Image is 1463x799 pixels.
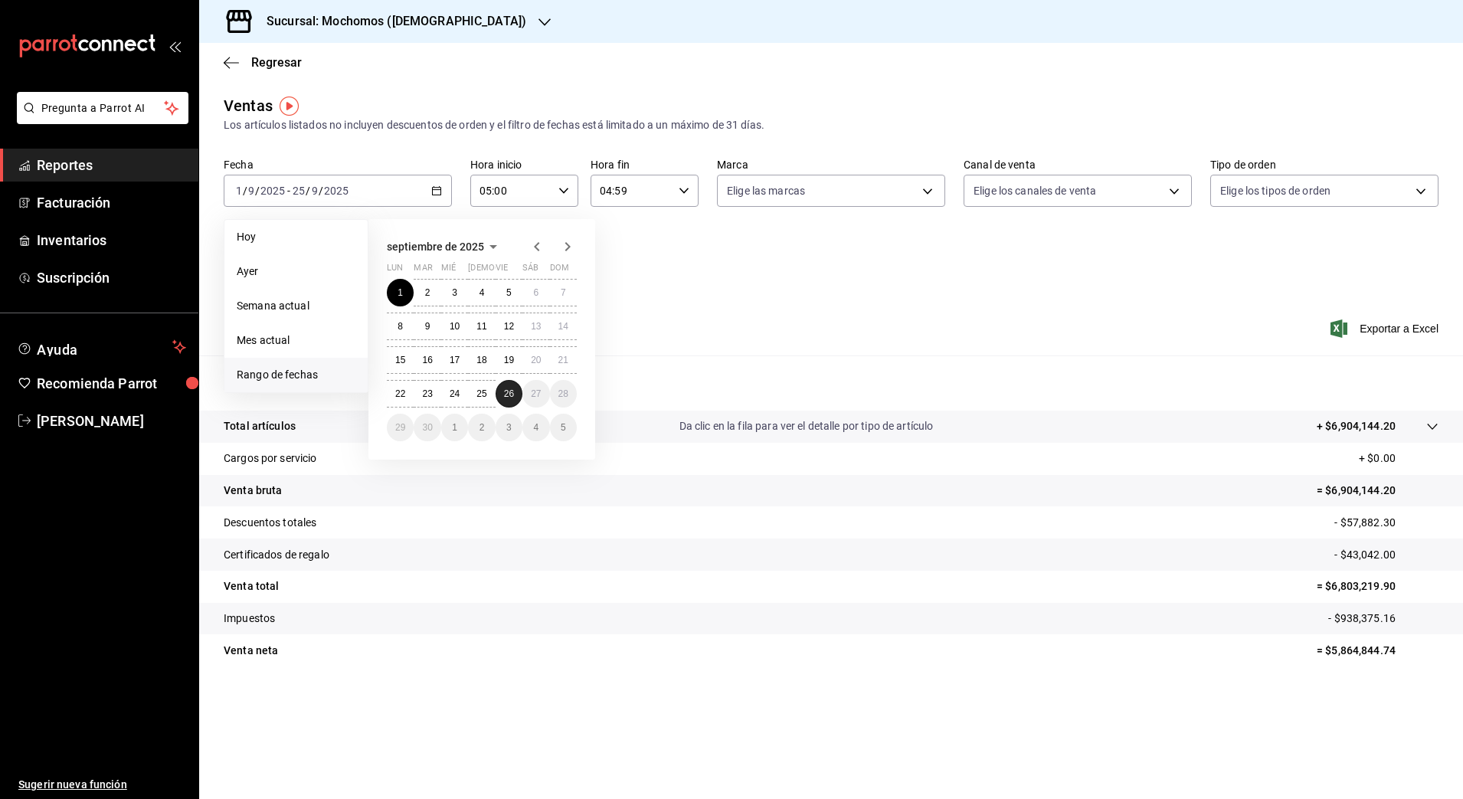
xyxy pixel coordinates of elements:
button: 1 de octubre de 2025 [441,414,468,441]
abbr: 30 de septiembre de 2025 [422,422,432,433]
button: 18 de septiembre de 2025 [468,346,495,374]
abbr: jueves [468,263,558,279]
abbr: 10 de septiembre de 2025 [450,321,460,332]
a: Pregunta a Parrot AI [11,111,188,127]
img: Tooltip marker [280,97,299,116]
span: - [287,185,290,197]
button: 11 de septiembre de 2025 [468,313,495,340]
button: 3 de septiembre de 2025 [441,279,468,306]
p: Cargos por servicio [224,450,317,467]
abbr: 4 de septiembre de 2025 [479,287,485,298]
button: 10 de septiembre de 2025 [441,313,468,340]
button: 4 de octubre de 2025 [522,414,549,441]
span: / [243,185,247,197]
span: Suscripción [37,267,186,288]
abbr: 6 de septiembre de 2025 [533,287,538,298]
button: 30 de septiembre de 2025 [414,414,440,441]
p: + $0.00 [1359,450,1438,467]
button: 20 de septiembre de 2025 [522,346,549,374]
input: -- [247,185,255,197]
button: 24 de septiembre de 2025 [441,380,468,408]
span: Hoy [237,229,355,245]
span: Ayer [237,264,355,280]
button: 13 de septiembre de 2025 [522,313,549,340]
abbr: 9 de septiembre de 2025 [425,321,430,332]
abbr: 17 de septiembre de 2025 [450,355,460,365]
p: Venta neta [224,643,278,659]
button: 5 de septiembre de 2025 [496,279,522,306]
label: Marca [717,159,945,170]
span: Recomienda Parrot [37,373,186,394]
span: Reportes [37,155,186,175]
button: 25 de septiembre de 2025 [468,380,495,408]
input: -- [235,185,243,197]
label: Hora inicio [470,159,578,170]
button: 14 de septiembre de 2025 [550,313,577,340]
span: / [319,185,323,197]
abbr: 18 de septiembre de 2025 [476,355,486,365]
button: 9 de septiembre de 2025 [414,313,440,340]
abbr: sábado [522,263,538,279]
p: - $43,042.00 [1334,547,1438,563]
span: Elige los tipos de orden [1220,183,1330,198]
span: Rango de fechas [237,367,355,383]
abbr: 24 de septiembre de 2025 [450,388,460,399]
span: Sugerir nueva función [18,777,186,793]
abbr: 25 de septiembre de 2025 [476,388,486,399]
button: 16 de septiembre de 2025 [414,346,440,374]
label: Canal de venta [964,159,1192,170]
p: Descuentos totales [224,515,316,531]
span: Ayuda [37,338,166,356]
p: = $6,904,144.20 [1317,483,1438,499]
abbr: 7 de septiembre de 2025 [561,287,566,298]
p: Certificados de regalo [224,547,329,563]
abbr: 12 de septiembre de 2025 [504,321,514,332]
abbr: 26 de septiembre de 2025 [504,388,514,399]
button: open_drawer_menu [169,40,181,52]
abbr: 8 de septiembre de 2025 [398,321,403,332]
abbr: 2 de septiembre de 2025 [425,287,430,298]
button: septiembre de 2025 [387,237,502,256]
button: Regresar [224,55,302,70]
span: Mes actual [237,332,355,349]
span: / [255,185,260,197]
span: Pregunta a Parrot AI [41,100,165,116]
button: 17 de septiembre de 2025 [441,346,468,374]
abbr: viernes [496,263,508,279]
button: 12 de septiembre de 2025 [496,313,522,340]
input: ---- [323,185,349,197]
abbr: 29 de septiembre de 2025 [395,422,405,433]
abbr: 20 de septiembre de 2025 [531,355,541,365]
button: 6 de septiembre de 2025 [522,279,549,306]
input: ---- [260,185,286,197]
p: - $938,375.16 [1328,611,1438,627]
span: / [306,185,310,197]
p: - $57,882.30 [1334,515,1438,531]
button: Pregunta a Parrot AI [17,92,188,124]
p: Da clic en la fila para ver el detalle por tipo de artículo [679,418,934,434]
h3: Sucursal: Mochomos ([DEMOGRAPHIC_DATA]) [254,12,526,31]
button: 7 de septiembre de 2025 [550,279,577,306]
abbr: 19 de septiembre de 2025 [504,355,514,365]
button: 21 de septiembre de 2025 [550,346,577,374]
input: -- [292,185,306,197]
label: Tipo de orden [1210,159,1438,170]
abbr: 5 de octubre de 2025 [561,422,566,433]
span: Elige los canales de venta [974,183,1096,198]
button: 1 de septiembre de 2025 [387,279,414,306]
p: Total artículos [224,418,296,434]
span: Exportar a Excel [1334,319,1438,338]
p: Venta bruta [224,483,282,499]
abbr: 15 de septiembre de 2025 [395,355,405,365]
label: Hora fin [591,159,699,170]
div: Los artículos listados no incluyen descuentos de orden y el filtro de fechas está limitado a un m... [224,117,1438,133]
button: 28 de septiembre de 2025 [550,380,577,408]
abbr: 2 de octubre de 2025 [479,422,485,433]
abbr: 5 de septiembre de 2025 [506,287,512,298]
button: 4 de septiembre de 2025 [468,279,495,306]
span: Regresar [251,55,302,70]
abbr: 11 de septiembre de 2025 [476,321,486,332]
p: Resumen [224,374,1438,392]
abbr: 23 de septiembre de 2025 [422,388,432,399]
